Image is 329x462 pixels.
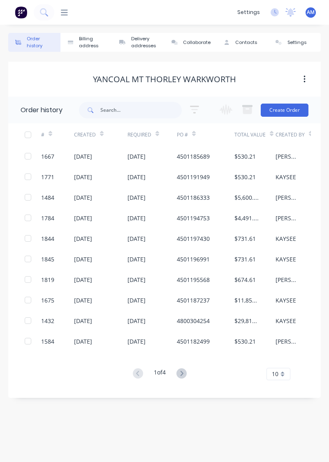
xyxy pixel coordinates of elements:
div: PO # [177,131,188,139]
div: 1844 [41,234,54,243]
div: [DATE] [127,275,146,284]
div: 4501185689 [177,152,210,161]
div: 1 of 4 [154,368,166,380]
div: [DATE] [74,193,92,202]
span: AM [307,9,315,16]
div: 1845 [41,255,54,263]
div: 1484 [41,193,54,202]
div: [PERSON_NAME] [276,337,300,346]
div: KAYSEE [276,255,296,263]
div: Required [127,123,177,146]
div: 1771 [41,173,54,181]
div: Delivery addresses [131,35,161,49]
div: [PERSON_NAME] [276,193,300,202]
div: [DATE] [127,193,146,202]
div: Created [74,131,96,139]
div: $530.21 [234,152,256,161]
div: [DATE] [127,234,146,243]
div: Contacts [235,39,257,46]
div: 4501186333 [177,193,210,202]
div: 1819 [41,275,54,284]
div: Created [74,123,127,146]
button: Collaborate [164,33,217,52]
div: 1432 [41,316,54,325]
div: 4501195568 [177,275,210,284]
div: settings [233,6,264,18]
input: Search... [100,102,182,118]
div: [DATE] [127,316,146,325]
div: KAYSEE [276,173,296,181]
div: [DATE] [127,337,146,346]
div: KAYSEE [276,296,296,305]
button: Settings [269,33,321,52]
div: Order history [27,35,56,49]
div: [DATE] [74,337,92,346]
div: 1667 [41,152,54,161]
div: 4501187237 [177,296,210,305]
div: $674.61 [234,275,256,284]
div: [DATE] [74,296,92,305]
div: 4501196991 [177,255,210,263]
button: Delivery addresses [112,33,164,52]
img: Factory [15,6,27,18]
div: $530.21 [234,173,256,181]
button: Create Order [261,104,308,117]
div: Settings [287,39,306,46]
div: Yancoal Mt Thorley Warkworth [93,74,236,84]
button: Order history [8,33,60,52]
div: 1584 [41,337,54,346]
div: Total Value [234,123,276,146]
div: [PERSON_NAME] [276,275,300,284]
div: [DATE] [74,255,92,263]
span: 10 [272,370,278,378]
div: $731.61 [234,255,256,263]
div: [PERSON_NAME] [276,214,300,222]
div: Created By [276,131,305,139]
div: Required [127,131,151,139]
div: KAYSEE [276,234,296,243]
button: Billing address [60,33,113,52]
div: Order history [21,105,63,115]
div: 4800304254 [177,316,210,325]
div: Billing address [79,35,109,49]
div: [DATE] [74,234,92,243]
div: [DATE] [127,296,146,305]
div: Collaborate [183,39,211,46]
div: [DATE] [74,152,92,161]
div: [DATE] [74,275,92,284]
div: KAYSEE [276,316,296,325]
div: # [41,123,74,146]
div: $731.61 [234,234,256,243]
div: Total Value [234,131,266,139]
div: 4501197430 [177,234,210,243]
div: 4501194753 [177,214,210,222]
div: Created By [276,123,317,146]
div: 4501182499 [177,337,210,346]
div: [DATE] [127,214,146,222]
div: [DATE] [74,214,92,222]
div: $5,600.25 [234,193,259,202]
div: [PERSON_NAME] [276,152,300,161]
div: $11,858.00 [234,296,259,305]
div: $29,815.50 [234,316,259,325]
div: $530.21 [234,337,256,346]
div: [DATE] [127,173,146,181]
div: [DATE] [74,173,92,181]
div: 4501191949 [177,173,210,181]
div: [DATE] [74,316,92,325]
div: 1675 [41,296,54,305]
button: Contacts [217,33,269,52]
div: [DATE] [127,255,146,263]
div: 1784 [41,214,54,222]
div: # [41,131,44,139]
div: $4,491.55 [234,214,259,222]
div: [DATE] [127,152,146,161]
div: PO # [177,123,234,146]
